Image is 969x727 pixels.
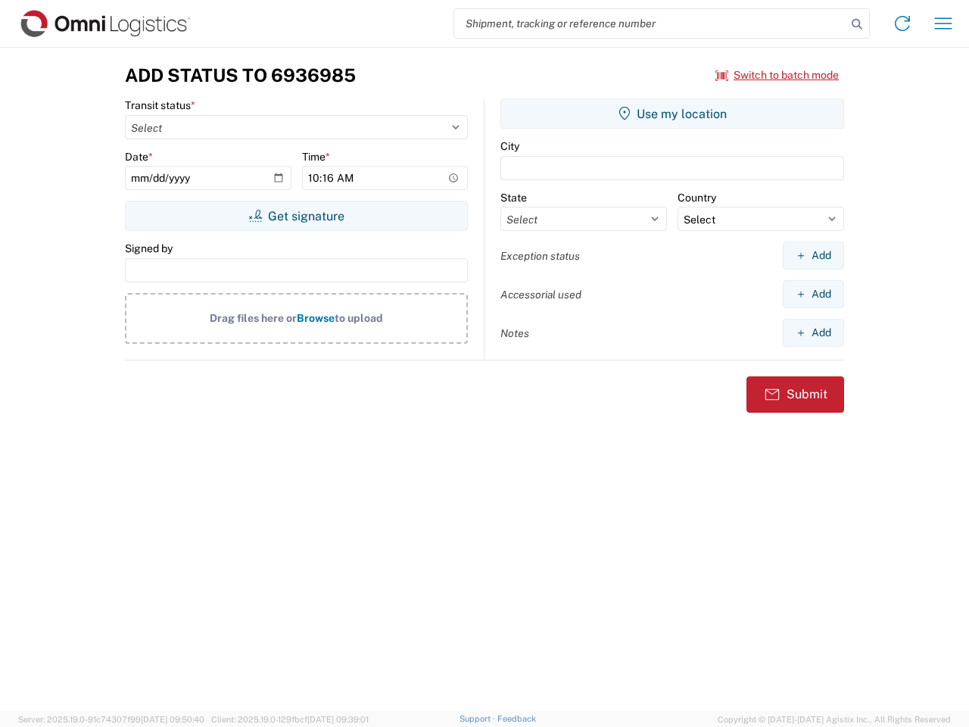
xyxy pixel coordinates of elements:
[678,191,716,204] label: Country
[307,715,369,724] span: [DATE] 09:39:01
[718,713,951,726] span: Copyright © [DATE]-[DATE] Agistix Inc., All Rights Reserved
[302,150,330,164] label: Time
[18,715,204,724] span: Server: 2025.19.0-91c74307f99
[125,64,356,86] h3: Add Status to 6936985
[497,714,536,723] a: Feedback
[210,312,297,324] span: Drag files here or
[500,288,581,301] label: Accessorial used
[141,715,204,724] span: [DATE] 09:50:40
[125,150,153,164] label: Date
[335,312,383,324] span: to upload
[125,242,173,255] label: Signed by
[460,714,497,723] a: Support
[297,312,335,324] span: Browse
[783,280,844,308] button: Add
[500,249,580,263] label: Exception status
[125,98,195,112] label: Transit status
[500,98,844,129] button: Use my location
[500,326,529,340] label: Notes
[783,242,844,270] button: Add
[454,9,846,38] input: Shipment, tracking or reference number
[211,715,369,724] span: Client: 2025.19.0-129fbcf
[125,201,468,231] button: Get signature
[783,319,844,347] button: Add
[500,191,527,204] label: State
[746,376,844,413] button: Submit
[500,139,519,153] label: City
[715,63,839,88] button: Switch to batch mode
